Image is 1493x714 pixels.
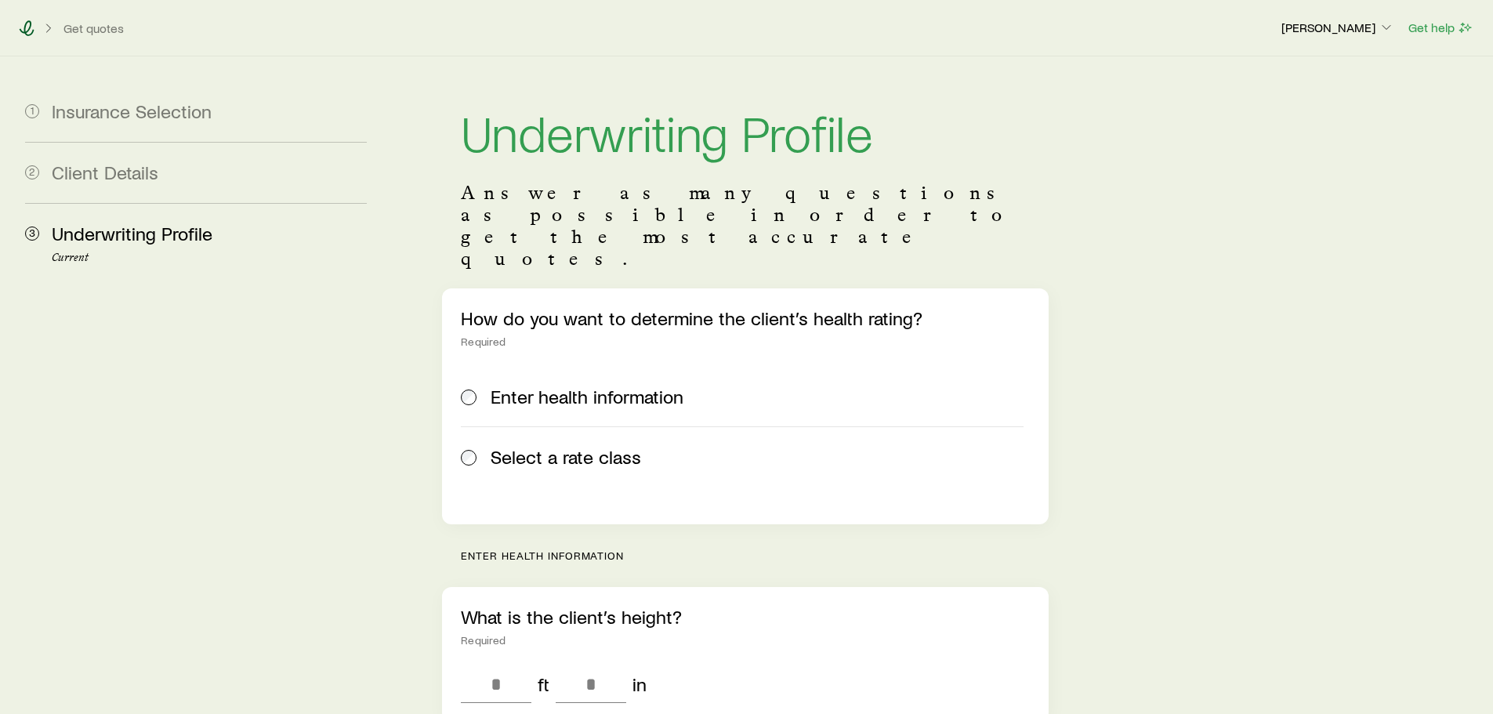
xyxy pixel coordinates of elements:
[25,227,39,241] span: 3
[52,222,212,245] span: Underwriting Profile
[63,21,125,36] button: Get quotes
[52,161,158,183] span: Client Details
[25,104,39,118] span: 1
[25,165,39,179] span: 2
[461,107,1029,157] h1: Underwriting Profile
[461,182,1029,270] p: Answer as many questions as possible in order to get the most accurate quotes.
[461,634,1029,647] div: Required
[52,252,367,264] p: Current
[52,100,212,122] span: Insurance Selection
[461,606,1029,628] p: What is the client’s height?
[538,673,549,695] div: ft
[1281,19,1395,38] button: [PERSON_NAME]
[1281,20,1394,35] p: [PERSON_NAME]
[461,549,1048,562] p: Enter health information
[461,390,477,405] input: Enter health information
[632,673,647,695] div: in
[461,307,1029,329] p: How do you want to determine the client’s health rating?
[491,386,683,408] span: Enter health information
[1408,19,1474,37] button: Get help
[461,450,477,466] input: Select a rate class
[491,446,641,468] span: Select a rate class
[461,335,1029,348] div: Required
